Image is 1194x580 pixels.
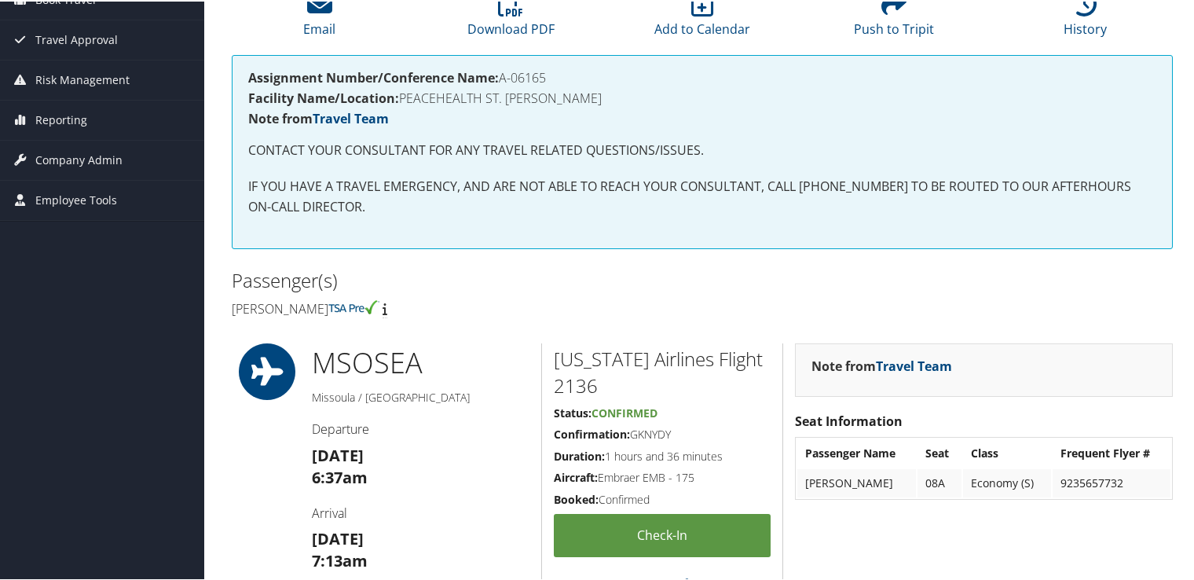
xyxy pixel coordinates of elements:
[554,425,630,440] strong: Confirmation:
[811,356,952,373] strong: Note from
[554,490,599,505] strong: Booked:
[554,404,592,419] strong: Status:
[917,438,961,466] th: Seat
[917,468,961,496] td: 08A
[328,299,379,313] img: tsa-precheck.png
[554,447,771,463] h5: 1 hours and 36 minutes
[312,549,368,570] strong: 7:13am
[592,404,657,419] span: Confirmed
[554,512,771,556] a: Check-in
[248,175,1156,215] p: IF YOU HAVE A TRAVEL EMERGENCY, AND ARE NOT ABLE TO REACH YOUR CONSULTANT, CALL [PHONE_NUMBER] TO...
[554,425,771,441] h5: GKNYDY
[35,179,117,218] span: Employee Tools
[312,419,529,436] h4: Departure
[248,70,1156,83] h4: A-06165
[35,99,87,138] span: Reporting
[554,490,771,506] h5: Confirmed
[248,139,1156,160] p: CONTACT YOUR CONSULTANT FOR ANY TRAVEL RELATED QUESTIONS/ISSUES.
[248,88,399,105] strong: Facility Name/Location:
[797,438,916,466] th: Passenger Name
[313,108,389,126] a: Travel Team
[797,468,916,496] td: [PERSON_NAME]
[248,108,389,126] strong: Note from
[554,468,771,484] h5: Embraer EMB - 175
[312,527,364,548] strong: [DATE]
[963,438,1051,466] th: Class
[248,68,499,85] strong: Assignment Number/Conference Name:
[35,59,130,98] span: Risk Management
[312,503,529,520] h4: Arrival
[35,139,123,178] span: Company Admin
[232,299,690,316] h4: [PERSON_NAME]
[232,266,690,292] h2: Passenger(s)
[554,447,605,462] strong: Duration:
[963,468,1051,496] td: Economy (S)
[1053,438,1170,466] th: Frequent Flyer #
[554,344,771,397] h2: [US_STATE] Airlines Flight 2136
[312,465,368,486] strong: 6:37am
[312,388,529,404] h5: Missoula / [GEOGRAPHIC_DATA]
[248,90,1156,103] h4: PEACEHEALTH ST. [PERSON_NAME]
[876,356,952,373] a: Travel Team
[795,411,903,428] strong: Seat Information
[312,443,364,464] strong: [DATE]
[35,19,118,58] span: Travel Approval
[312,342,529,381] h1: MSO SEA
[554,468,598,483] strong: Aircraft:
[1053,468,1170,496] td: 9235657732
